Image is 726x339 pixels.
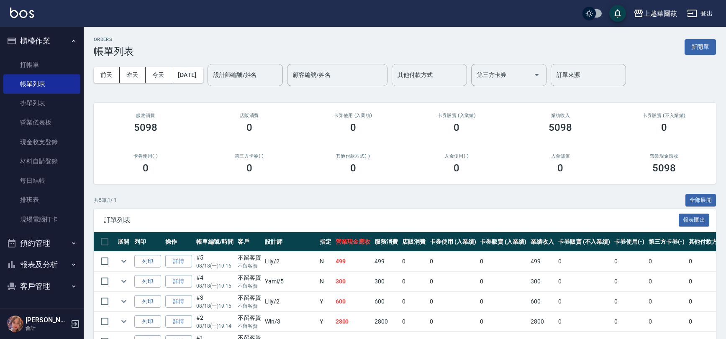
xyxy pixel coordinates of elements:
[143,162,149,174] h3: 0
[236,232,263,252] th: 客戶
[679,214,710,227] button: 報表匯出
[196,262,233,270] p: 08/18 (一) 19:16
[400,272,428,291] td: 0
[400,312,428,331] td: 0
[134,122,157,133] h3: 5098
[165,275,192,288] a: 詳情
[238,262,261,270] p: 不留客資
[165,255,192,268] a: 詳情
[194,292,236,311] td: #3
[622,113,706,118] h2: 卡券販賣 (不入業績)
[104,216,679,224] span: 訂單列表
[685,43,716,51] a: 新開單
[118,315,130,328] button: expand row
[118,255,130,268] button: expand row
[333,252,373,271] td: 499
[646,272,687,291] td: 0
[454,162,459,174] h3: 0
[94,37,134,42] h2: ORDERS
[134,295,161,308] button: 列印
[333,272,373,291] td: 300
[530,68,544,82] button: Open
[246,162,252,174] h3: 0
[118,295,130,308] button: expand row
[428,272,478,291] td: 0
[318,272,333,291] td: N
[196,302,233,310] p: 08/18 (一) 19:15
[333,312,373,331] td: 2800
[318,252,333,271] td: N
[372,272,400,291] td: 300
[3,94,80,113] a: 掛單列表
[3,55,80,74] a: 打帳單
[612,312,646,331] td: 0
[238,302,261,310] p: 不留客資
[26,316,68,324] h5: [PERSON_NAME]
[415,113,498,118] h2: 卡券販賣 (入業績)
[134,275,161,288] button: 列印
[350,122,356,133] h3: 0
[238,253,261,262] div: 不留客資
[10,8,34,18] img: Logo
[318,292,333,311] td: Y
[612,292,646,311] td: 0
[263,312,317,331] td: Win /3
[630,5,680,22] button: 上越華爾茲
[238,273,261,282] div: 不留客資
[171,67,203,83] button: [DATE]
[3,74,80,94] a: 帳單列表
[372,252,400,271] td: 499
[400,232,428,252] th: 店販消費
[478,292,528,311] td: 0
[208,153,291,159] h2: 第三方卡券(-)
[684,6,716,21] button: 登出
[528,292,556,311] td: 600
[428,312,478,331] td: 0
[3,190,80,209] a: 排班表
[318,232,333,252] th: 指定
[646,312,687,331] td: 0
[478,272,528,291] td: 0
[238,322,261,330] p: 不留客資
[333,232,373,252] th: 營業現金應收
[372,312,400,331] td: 2800
[612,272,646,291] td: 0
[478,232,528,252] th: 卡券販賣 (入業績)
[478,312,528,331] td: 0
[194,232,236,252] th: 帳單編號/時間
[208,113,291,118] h2: 店販消費
[528,272,556,291] td: 300
[661,122,667,133] h3: 0
[118,275,130,288] button: expand row
[163,232,194,252] th: 操作
[3,171,80,190] a: 每日結帳
[428,292,478,311] td: 0
[646,252,687,271] td: 0
[94,46,134,57] h3: 帳單列表
[120,67,146,83] button: 昨天
[518,113,602,118] h2: 業績收入
[196,322,233,330] p: 08/18 (一) 19:14
[428,232,478,252] th: 卡券使用 (入業績)
[454,122,459,133] h3: 0
[350,162,356,174] h3: 0
[644,8,677,19] div: 上越華爾茲
[194,312,236,331] td: #2
[3,113,80,132] a: 營業儀表板
[238,293,261,302] div: 不留客資
[3,30,80,52] button: 櫃檯作業
[7,316,23,332] img: Person
[400,292,428,311] td: 0
[333,292,373,311] td: 600
[246,122,252,133] h3: 0
[134,255,161,268] button: 列印
[3,275,80,297] button: 客戶管理
[26,324,68,332] p: 會計
[622,153,706,159] h2: 營業現金應收
[679,216,710,224] a: 報表匯出
[415,153,498,159] h2: 入金使用(-)
[238,314,261,322] div: 不留客資
[134,315,161,328] button: 列印
[372,292,400,311] td: 600
[612,252,646,271] td: 0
